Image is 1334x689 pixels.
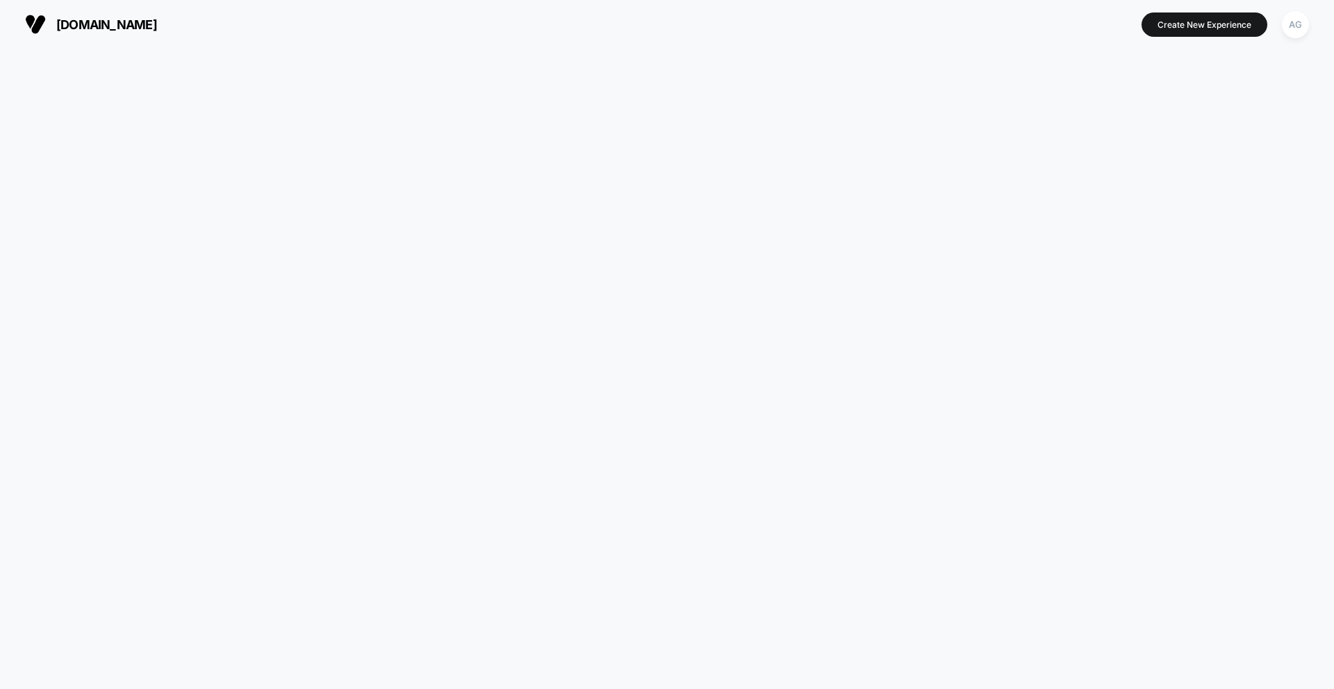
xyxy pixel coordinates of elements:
div: AG [1282,11,1309,38]
button: AG [1278,10,1313,39]
img: Visually logo [25,14,46,35]
button: Create New Experience [1142,13,1267,37]
button: [DOMAIN_NAME] [21,13,161,35]
span: [DOMAIN_NAME] [56,17,157,32]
